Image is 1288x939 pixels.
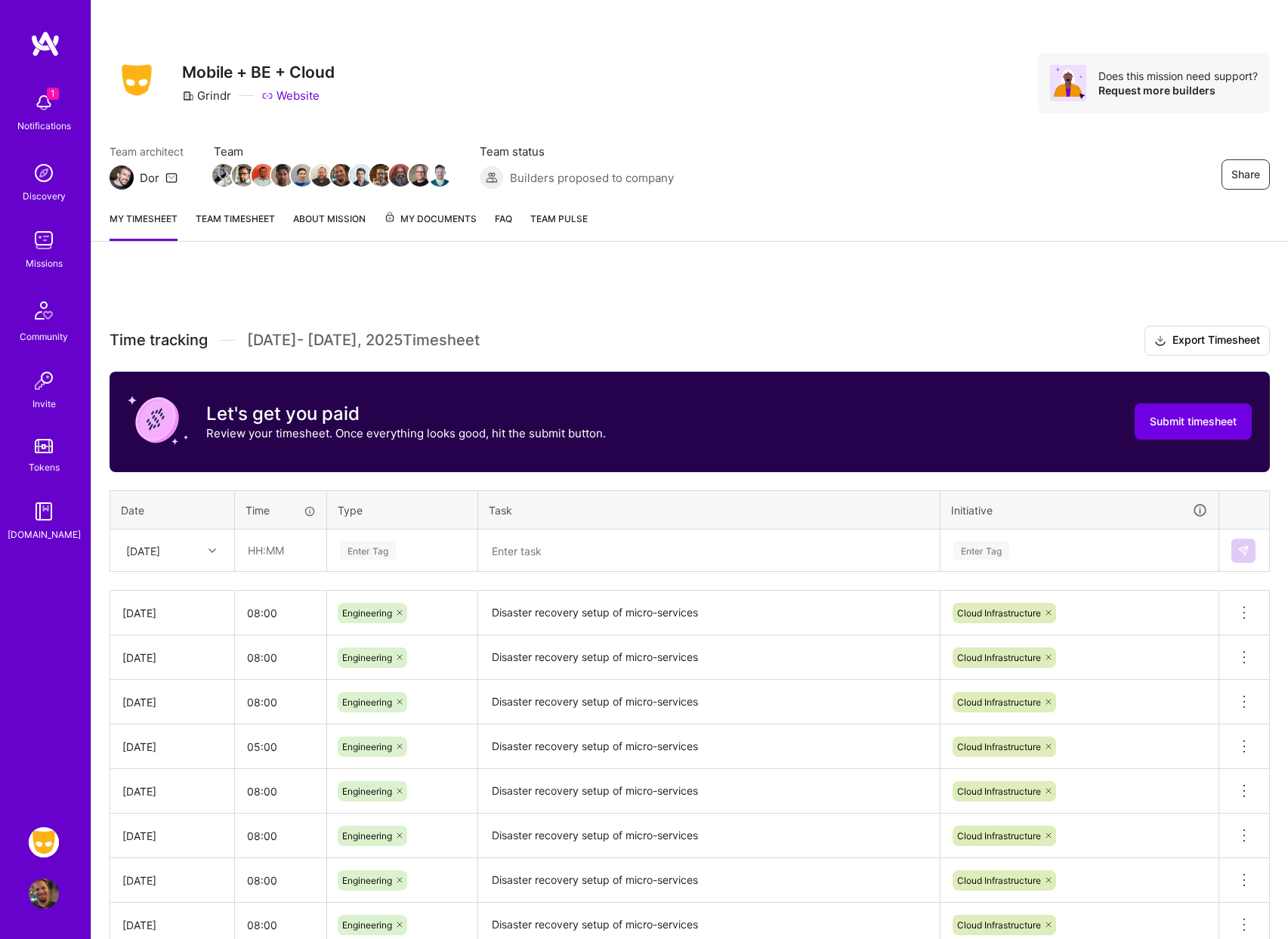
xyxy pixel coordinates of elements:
[330,164,353,187] img: Team Member Avatar
[342,830,392,842] span: Engineering
[312,162,332,188] a: Team Member Avatar
[391,162,410,188] a: Team Member Avatar
[480,771,938,812] textarea: Disaster recovery setup of micro-services
[110,165,134,190] img: Team Architect
[122,917,222,933] div: [DATE]
[953,539,1009,562] div: Enter Tag
[292,162,312,188] a: Team Member Avatar
[252,164,274,187] img: Team Member Avatar
[340,539,396,562] div: Enter Tag
[430,162,449,188] a: Team Member Avatar
[332,162,351,188] a: Team Member Avatar
[206,425,606,441] p: Review your timesheet. Once everything looks good, hit the submit button.
[47,88,59,100] span: 1
[480,165,504,190] img: Builders proposed to company
[480,681,938,723] textarea: Disaster recovery setup of micro-services
[957,875,1041,886] span: Cloud Infrastructure
[480,144,674,159] span: Team status
[25,879,63,909] a: User Avatar
[128,390,188,450] img: coin
[342,741,392,752] span: Engineering
[29,459,60,475] div: Tokens
[1237,545,1249,557] img: Submit
[957,652,1041,663] span: Cloud Infrastructure
[957,607,1041,619] span: Cloud Infrastructure
[371,162,391,188] a: Team Member Avatar
[214,144,449,159] span: Team
[236,530,326,570] input: HH:MM
[480,637,938,678] textarea: Disaster recovery setup of micro-services
[235,860,326,900] input: HH:MM
[1050,65,1086,101] img: Avatar
[253,162,273,188] a: Team Member Avatar
[957,741,1041,752] span: Cloud Infrastructure
[342,652,392,663] span: Engineering
[122,739,222,755] div: [DATE]
[261,88,320,103] a: Website
[8,527,81,542] div: [DOMAIN_NAME]
[389,164,412,187] img: Team Member Avatar
[480,726,938,768] textarea: Disaster recovery setup of micro-services
[291,164,314,187] img: Team Member Avatar
[235,771,326,811] input: HH:MM
[957,830,1041,842] span: Cloud Infrastructure
[428,164,451,187] img: Team Member Avatar
[122,828,222,844] div: [DATE]
[410,162,430,188] a: Team Member Avatar
[26,255,63,271] div: Missions
[20,329,68,344] div: Community
[110,144,184,159] span: Team architect
[342,875,392,886] span: Engineering
[1098,83,1258,97] div: Request more builders
[214,162,233,188] a: Team Member Avatar
[480,860,938,901] textarea: Disaster recovery setup of micro-services
[165,171,178,184] i: icon Mail
[232,164,255,187] img: Team Member Avatar
[271,164,294,187] img: Team Member Avatar
[530,213,588,224] span: Team Pulse
[182,90,194,102] i: icon CompanyGray
[957,697,1041,708] span: Cloud Infrastructure
[29,366,59,396] img: Invite
[122,650,222,666] div: [DATE]
[126,542,160,558] div: [DATE]
[29,827,59,857] img: Grindr: Mobile + BE + Cloud
[182,63,335,82] h3: Mobile + BE + Cloud
[384,211,477,227] span: My Documents
[478,490,941,530] th: Task
[327,490,478,530] th: Type
[235,727,326,767] input: HH:MM
[110,60,164,100] img: Company Logo
[342,607,392,619] span: Engineering
[1154,333,1166,349] i: icon Download
[409,164,431,187] img: Team Member Avatar
[17,118,71,134] div: Notifications
[182,88,231,103] div: Grindr
[196,211,275,241] a: Team timesheet
[384,211,477,241] a: My Documents
[273,162,292,188] a: Team Member Avatar
[235,682,326,722] input: HH:MM
[32,396,56,412] div: Invite
[246,502,316,518] div: Time
[350,164,372,187] img: Team Member Avatar
[351,162,371,188] a: Team Member Avatar
[510,170,674,186] span: Builders proposed to company
[30,30,60,57] img: logo
[1135,403,1252,440] button: Submit timesheet
[1231,167,1260,182] span: Share
[122,873,222,888] div: [DATE]
[29,88,59,118] img: bell
[369,164,392,187] img: Team Member Avatar
[122,605,222,621] div: [DATE]
[293,211,366,241] a: About Mission
[342,786,392,797] span: Engineering
[140,170,159,186] div: Dor
[530,211,588,241] a: Team Pulse
[208,547,216,554] i: icon Chevron
[342,697,392,708] span: Engineering
[110,490,235,530] th: Date
[951,502,1208,519] div: Initiative
[247,331,480,350] span: [DATE] - [DATE] , 2025 Timesheet
[29,879,59,909] img: User Avatar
